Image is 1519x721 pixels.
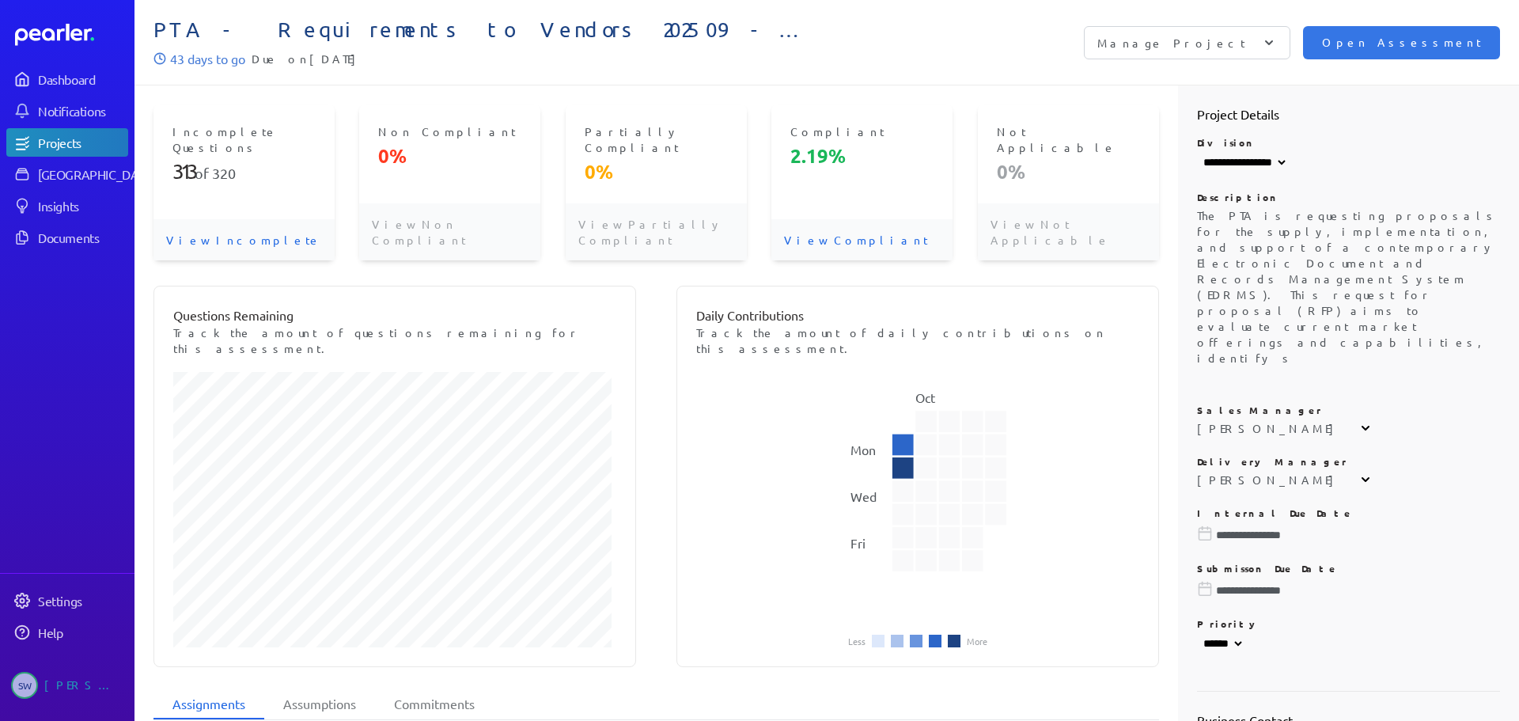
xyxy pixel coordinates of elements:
text: Fri [850,535,865,551]
span: 313 [172,159,195,184]
h2: Project Details [1197,104,1501,123]
div: Help [38,624,127,640]
p: Questions Remaining [173,305,616,324]
p: Daily Contributions [696,305,1139,324]
li: Commitments [375,689,494,719]
li: More [967,636,987,646]
button: Open Assessment [1303,26,1500,59]
span: PTA - Requirements to Vendors 202509 - PoC [153,17,827,43]
input: Please choose a due date [1197,582,1501,598]
text: Mon [850,442,875,457]
li: Less [848,636,866,646]
div: Notifications [38,103,127,119]
a: Projects [6,128,128,157]
p: Not Applicable [997,123,1140,155]
p: Partially Compliant [585,123,728,155]
a: [GEOGRAPHIC_DATA] [6,160,128,188]
p: Track the amount of questions remaining for this assessment. [173,324,616,356]
div: [PERSON_NAME] [1197,472,1342,488]
li: Assumptions [264,689,375,719]
p: 0% [378,143,521,169]
p: of [172,159,316,184]
p: 0% [585,159,728,184]
p: View Not Applicable [978,203,1159,260]
div: [GEOGRAPHIC_DATA] [38,166,156,182]
span: 320 [212,165,236,181]
p: Description [1197,191,1501,203]
a: Insights [6,192,128,220]
p: 43 days to go [170,49,245,68]
text: Wed [850,488,876,504]
p: 0% [997,159,1140,184]
div: Documents [38,230,127,245]
div: [PERSON_NAME] [44,672,123,699]
p: Internal Due Date [1197,507,1501,519]
li: Assignments [153,689,264,719]
p: Non Compliant [378,123,521,139]
p: Track the amount of daily contributions on this assessment. [696,324,1139,356]
p: View Compliant [771,219,953,260]
p: Division [1197,136,1501,149]
p: Sales Manager [1197,404,1501,416]
a: Help [6,618,128,647]
a: Documents [6,223,128,252]
a: Dashboard [15,24,128,46]
span: Steve Whittington [11,672,38,699]
p: Compliant [790,123,934,139]
span: Open Assessment [1322,34,1481,51]
p: View Incomplete [153,219,335,260]
p: Submisson Due Date [1197,562,1501,575]
text: Oct [915,389,936,405]
span: Due on [DATE] [252,49,364,68]
input: Please choose a due date [1197,527,1501,543]
div: Dashboard [38,71,127,87]
div: Insights [38,198,127,214]
p: Delivery Manager [1197,455,1501,468]
p: Incomplete Questions [172,123,316,155]
span: The PTA is requesting proposals for the supply, implementation, and support of a contemporary Ele... [1197,208,1498,365]
p: Manage Project [1097,35,1245,51]
p: View Partially Compliant [566,203,747,260]
p: View Non Compliant [359,203,540,260]
p: 2.19% [790,143,934,169]
div: [PERSON_NAME] [1197,420,1342,436]
div: Settings [38,593,127,609]
p: Priority [1197,617,1501,630]
a: Notifications [6,97,128,125]
a: Settings [6,586,128,615]
a: Dashboard [6,65,128,93]
div: Projects [38,135,127,150]
a: SW[PERSON_NAME] [6,666,128,705]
